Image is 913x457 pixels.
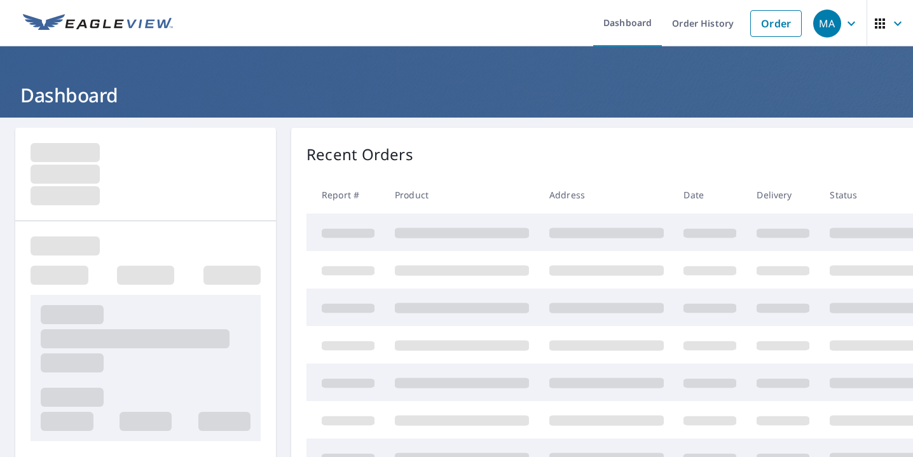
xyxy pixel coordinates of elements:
h1: Dashboard [15,82,898,108]
th: Product [385,176,539,214]
p: Recent Orders [306,143,413,166]
th: Date [673,176,746,214]
th: Delivery [746,176,820,214]
th: Address [539,176,674,214]
th: Report # [306,176,385,214]
a: Order [750,10,802,37]
div: MA [813,10,841,38]
img: EV Logo [23,14,173,33]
